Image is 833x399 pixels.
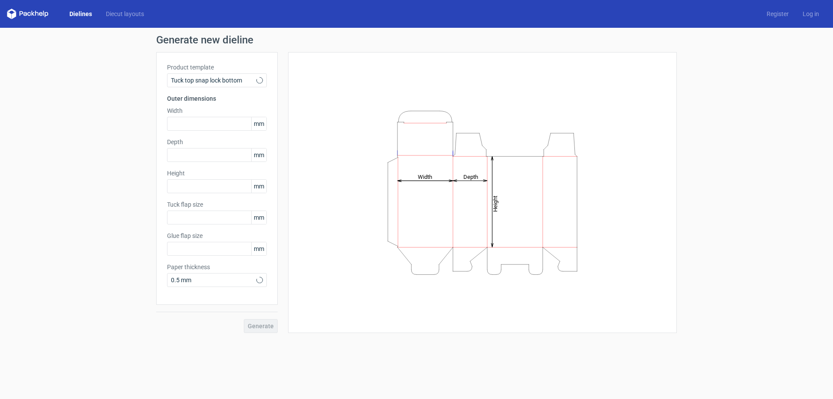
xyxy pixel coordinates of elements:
label: Height [167,169,267,178]
label: Paper thickness [167,263,267,271]
span: mm [251,242,266,255]
span: 0.5 mm [171,276,256,284]
h1: Generate new dieline [156,35,677,45]
tspan: Depth [463,173,478,180]
a: Dielines [62,10,99,18]
span: mm [251,148,266,162]
a: Register [760,10,796,18]
label: Depth [167,138,267,146]
label: Product template [167,63,267,72]
label: Width [167,106,267,115]
tspan: Height [492,195,498,211]
label: Glue flap size [167,231,267,240]
span: mm [251,211,266,224]
span: Tuck top snap lock bottom [171,76,256,85]
tspan: Width [418,173,432,180]
a: Diecut layouts [99,10,151,18]
span: mm [251,117,266,130]
h3: Outer dimensions [167,94,267,103]
label: Tuck flap size [167,200,267,209]
span: mm [251,180,266,193]
a: Log in [796,10,826,18]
